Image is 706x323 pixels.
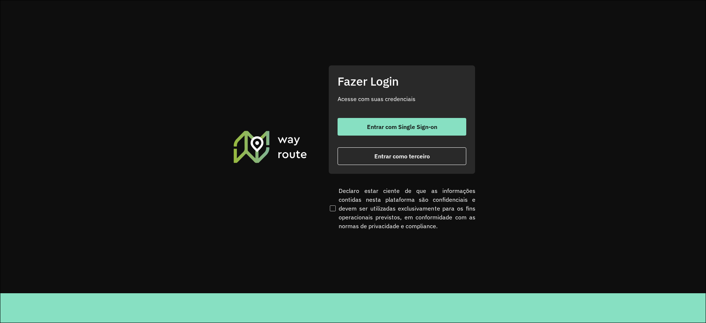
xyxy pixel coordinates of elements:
button: button [338,118,466,136]
img: Roteirizador AmbevTech [232,130,308,164]
p: Acesse com suas credenciais [338,94,466,103]
span: Entrar como terceiro [374,153,430,159]
button: button [338,147,466,165]
label: Declaro estar ciente de que as informações contidas nesta plataforma são confidenciais e devem se... [328,186,475,230]
h2: Fazer Login [338,74,466,88]
span: Entrar com Single Sign-on [367,124,437,130]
